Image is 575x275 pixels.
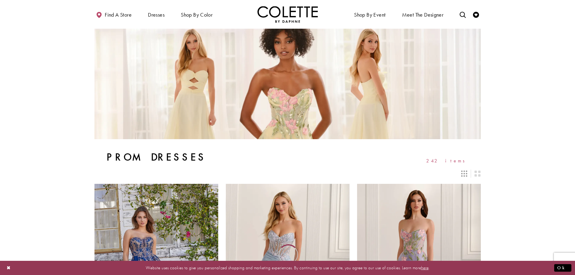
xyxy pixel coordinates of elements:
a: Find a store [94,6,133,23]
span: Shop by color [181,12,212,18]
a: Visit Home Page [257,6,318,23]
span: 242 items [426,158,469,163]
div: Layout Controls [91,167,484,180]
p: Website uses cookies to give you personalized shopping and marketing experiences. By continuing t... [43,264,532,272]
span: Dresses [146,6,166,23]
a: Toggle search [458,6,467,23]
a: Check Wishlist [471,6,481,23]
img: Colette by Daphne [257,6,318,23]
button: Close Dialog [4,263,14,273]
span: Find a store [105,12,132,18]
span: Dresses [148,12,165,18]
span: Meet the designer [402,12,444,18]
span: Switch layout to 2 columns [474,171,481,177]
a: Meet the designer [401,6,445,23]
span: Switch layout to 3 columns [461,171,467,177]
span: Shop By Event [354,12,385,18]
button: Submit Dialog [554,264,571,272]
span: Shop by color [179,6,214,23]
h1: Prom Dresses [107,151,206,163]
span: Shop By Event [353,6,387,23]
a: here [421,265,429,271]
